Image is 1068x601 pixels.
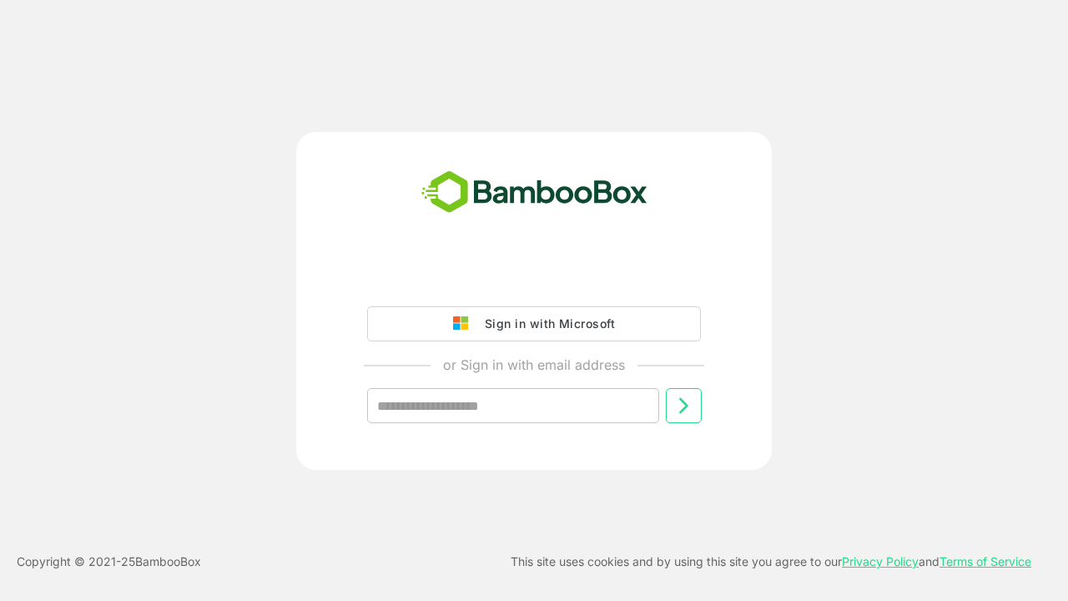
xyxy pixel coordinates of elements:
p: Copyright © 2021- 25 BambooBox [17,552,201,572]
div: Sign in with Microsoft [476,313,615,335]
button: Sign in with Microsoft [367,306,701,341]
a: Terms of Service [940,554,1031,568]
p: or Sign in with email address [443,355,625,375]
img: bamboobox [412,165,657,220]
p: This site uses cookies and by using this site you agree to our and [511,552,1031,572]
a: Privacy Policy [842,554,919,568]
img: google [453,316,476,331]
